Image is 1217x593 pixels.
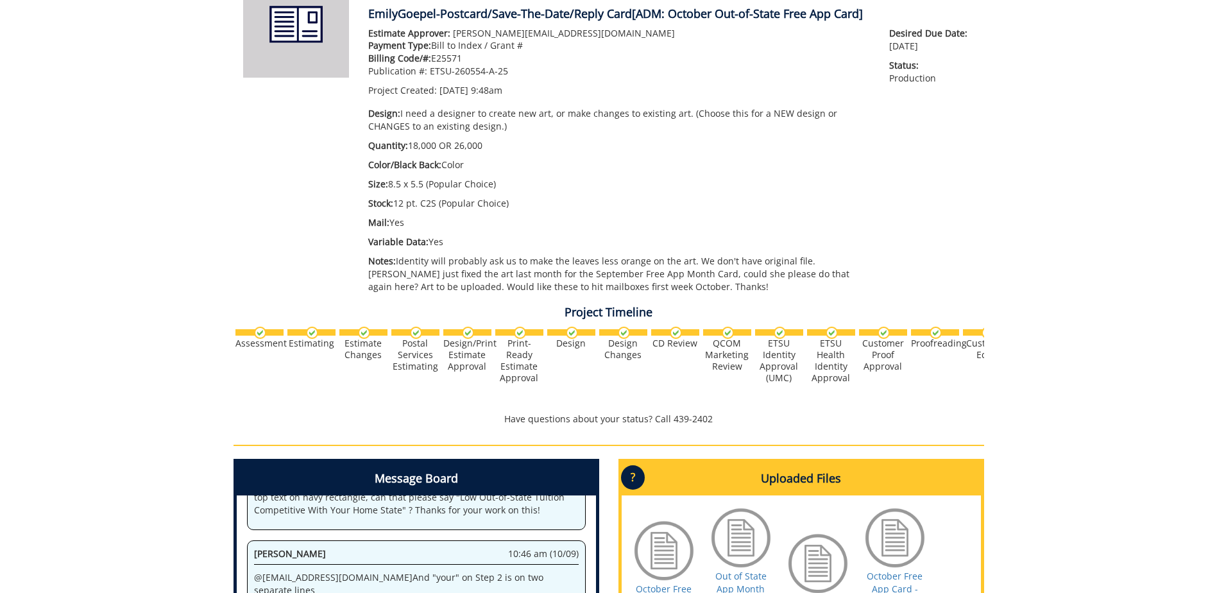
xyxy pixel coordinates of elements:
[599,338,647,361] div: Design Changes
[368,107,400,119] span: Design:
[889,59,974,72] span: Status:
[368,236,871,248] p: Yes
[254,478,579,517] p: @ [EMAIL_ADDRESS][DOMAIN_NAME] Hi [PERSON_NAME], on the back, the top text on navy rectangle, can...
[368,27,871,40] p: [PERSON_NAME][EMAIL_ADDRESS][DOMAIN_NAME]
[368,159,871,171] p: Color
[368,255,871,293] p: Identity will probably ask us to make the leaves less orange on the art. We don't have original f...
[368,107,871,133] p: I need a designer to create new art, or make changes to existing art. (Choose this for a NEW desi...
[391,338,439,372] div: Postal Services Estimating
[495,338,543,384] div: Print-Ready Estimate Approval
[670,327,682,339] img: checkmark
[807,338,855,384] div: ETSU Health Identity Approval
[368,27,450,39] span: Estimate Approver:
[930,327,942,339] img: checkmark
[889,27,974,53] p: [DATE]
[514,327,526,339] img: checkmark
[982,327,994,339] img: checkmark
[234,306,984,319] h4: Project Timeline
[462,327,474,339] img: checkmark
[235,338,284,349] div: Assessment
[368,178,871,191] p: 8.5 x 5.5 (Popular Choice)
[287,338,336,349] div: Estimating
[755,338,803,384] div: ETSU Identity Approval (UMC)
[508,547,579,560] span: 10:46 am (10/09)
[632,6,863,21] span: [ADM: October Out-of-State Free App Card]
[547,338,595,349] div: Design
[368,159,441,171] span: Color/Black Back:
[368,216,871,229] p: Yes
[621,465,645,490] p: ?
[368,84,437,96] span: Project Created:
[368,39,871,52] p: Bill to Index / Grant #
[237,462,596,495] h4: Message Board
[339,338,387,361] div: Estimate Changes
[368,8,974,21] h4: EmilyGoepel-Postcard/Save-The-Date/Reply Card
[368,236,429,248] span: Variable Data:
[826,327,838,339] img: checkmark
[618,327,630,339] img: checkmark
[859,338,907,372] div: Customer Proof Approval
[368,197,871,210] p: 12 pt. C2S (Popular Choice)
[911,338,959,349] div: Proofreading
[368,139,408,151] span: Quantity:
[368,216,389,228] span: Mail:
[368,52,871,65] p: E25571
[622,462,981,495] h4: Uploaded Files
[368,39,431,51] span: Payment Type:
[410,327,422,339] img: checkmark
[703,338,751,372] div: QCOM Marketing Review
[254,547,326,560] span: [PERSON_NAME]
[358,327,370,339] img: checkmark
[889,27,974,40] span: Desired Due Date:
[368,65,427,77] span: Publication #:
[566,327,578,339] img: checkmark
[878,327,890,339] img: checkmark
[368,52,431,64] span: Billing Code/#:
[306,327,318,339] img: checkmark
[368,178,388,190] span: Size:
[889,59,974,85] p: Production
[234,413,984,425] p: Have questions about your status? Call 439-2402
[443,338,491,372] div: Design/Print Estimate Approval
[774,327,786,339] img: checkmark
[368,197,393,209] span: Stock:
[963,338,1011,361] div: Customer Edits
[368,139,871,152] p: 18,000 OR 26,000
[254,327,266,339] img: checkmark
[651,338,699,349] div: CD Review
[430,65,508,77] span: ETSU-260554-A-25
[439,84,502,96] span: [DATE] 9:48am
[368,255,396,267] span: Notes:
[722,327,734,339] img: checkmark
